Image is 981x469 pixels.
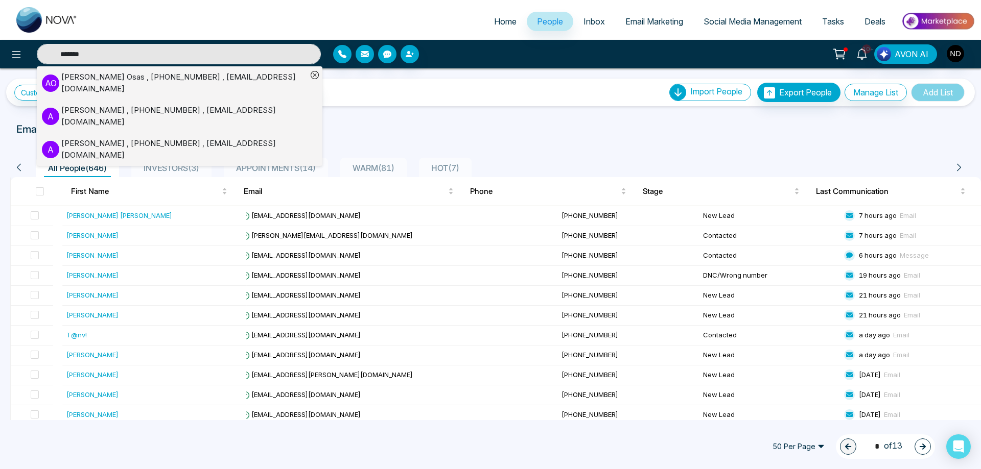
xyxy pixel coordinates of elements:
[699,266,840,286] td: DNC/Wrong number
[625,16,683,27] span: Email Marketing
[699,326,840,345] td: Contacted
[904,311,920,319] span: Email
[699,385,840,405] td: New Lead
[66,250,119,260] div: [PERSON_NAME]
[562,371,618,379] span: [PHONE_NUMBER]
[562,211,618,219] span: [PHONE_NUMBER]
[900,231,916,239] span: Email
[884,390,900,399] span: Email
[462,177,635,206] th: Phone
[893,331,909,339] span: Email
[859,351,890,359] span: a day ago
[66,270,119,280] div: [PERSON_NAME]
[562,410,618,418] span: [PHONE_NUMBER]
[71,185,220,198] span: First Name
[877,47,891,61] img: Lead Flow
[812,12,854,31] a: Tasks
[699,365,840,385] td: New Lead
[484,12,527,31] a: Home
[643,185,792,198] span: Stage
[66,330,87,340] div: T@nv!
[66,369,119,380] div: [PERSON_NAME]
[562,331,618,339] span: [PHONE_NUMBER]
[859,390,881,399] span: [DATE]
[348,163,399,173] span: WARM ( 81 )
[241,291,361,299] span: [EMAIL_ADDRESS][DOMAIN_NAME]
[946,434,971,459] div: Open Intercom Messenger
[66,210,172,220] div: [PERSON_NAME] [PERSON_NAME]
[61,105,307,128] div: [PERSON_NAME] , [PHONE_NUMBER] , [EMAIL_ADDRESS][DOMAIN_NAME]
[822,16,844,27] span: Tasks
[859,371,881,379] span: [DATE]
[859,410,881,418] span: [DATE]
[635,177,808,206] th: Stage
[900,211,916,219] span: Email
[583,16,605,27] span: Inbox
[16,7,78,33] img: Nova CRM Logo
[244,185,446,198] span: Email
[42,75,59,92] p: A O
[241,410,361,418] span: [EMAIL_ADDRESS][DOMAIN_NAME]
[900,251,929,259] span: Message
[236,177,461,206] th: Email
[527,12,573,31] a: People
[859,231,897,239] span: 7 hours ago
[562,271,618,279] span: [PHONE_NUMBER]
[869,439,902,453] span: of 13
[562,390,618,399] span: [PHONE_NUMBER]
[615,12,693,31] a: Email Marketing
[904,291,920,299] span: Email
[854,12,896,31] a: Deals
[862,44,871,54] span: 10+
[241,211,361,219] span: [EMAIL_ADDRESS][DOMAIN_NAME]
[859,311,901,319] span: 21 hours ago
[66,290,119,300] div: [PERSON_NAME]
[44,163,111,173] span: All People ( 646 )
[61,138,307,161] div: [PERSON_NAME] , [PHONE_NUMBER] , [EMAIL_ADDRESS][DOMAIN_NAME]
[859,251,897,259] span: 6 hours ago
[66,409,119,419] div: [PERSON_NAME]
[808,177,981,206] th: Last Communication
[16,121,91,137] p: Email Statistics:
[241,311,361,319] span: [EMAIL_ADDRESS][DOMAIN_NAME]
[850,44,874,62] a: 10+
[573,12,615,31] a: Inbox
[704,16,802,27] span: Social Media Management
[699,286,840,306] td: New Lead
[470,185,619,198] span: Phone
[895,48,928,60] span: AVON AI
[562,351,618,359] span: [PHONE_NUMBER]
[779,87,832,97] span: Export People
[241,351,361,359] span: [EMAIL_ADDRESS][DOMAIN_NAME]
[241,231,413,239] span: [PERSON_NAME][EMAIL_ADDRESS][DOMAIN_NAME]
[884,410,900,418] span: Email
[241,371,413,379] span: [EMAIL_ADDRESS][PERSON_NAME][DOMAIN_NAME]
[859,331,890,339] span: a day ago
[562,251,618,259] span: [PHONE_NUMBER]
[42,141,59,158] p: A
[690,86,742,96] span: Import People
[66,230,119,240] div: [PERSON_NAME]
[562,311,618,319] span: [PHONE_NUMBER]
[947,45,964,62] img: User Avatar
[699,405,840,425] td: New Lead
[757,83,840,102] button: Export People
[874,44,937,64] button: AVON AI
[61,71,307,94] div: [PERSON_NAME] Osas , [PHONE_NUMBER] , [EMAIL_ADDRESS][DOMAIN_NAME]
[494,16,517,27] span: Home
[693,12,812,31] a: Social Media Management
[562,231,618,239] span: [PHONE_NUMBER]
[63,177,236,206] th: First Name
[859,271,901,279] span: 19 hours ago
[427,163,463,173] span: HOT ( 7 )
[699,206,840,226] td: New Lead
[904,271,920,279] span: Email
[884,371,900,379] span: Email
[859,291,901,299] span: 21 hours ago
[232,163,320,173] span: APPOINTMENTS ( 14 )
[562,291,618,299] span: [PHONE_NUMBER]
[537,16,563,27] span: People
[241,251,361,259] span: [EMAIL_ADDRESS][DOMAIN_NAME]
[241,390,361,399] span: [EMAIL_ADDRESS][DOMAIN_NAME]
[14,85,86,101] a: Custom Filter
